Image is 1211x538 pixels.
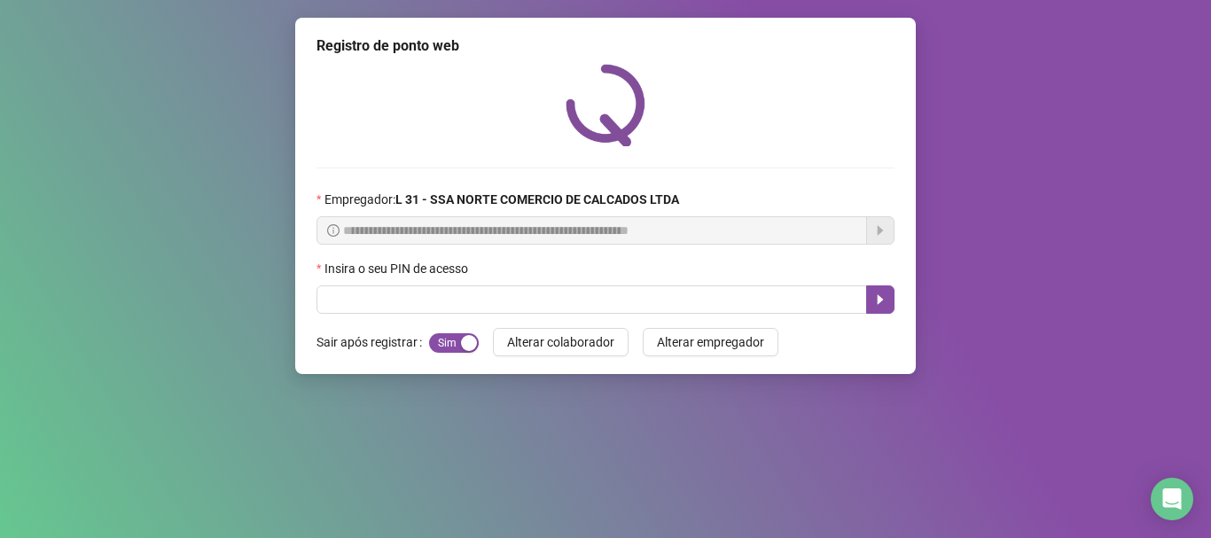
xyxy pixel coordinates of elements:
button: Alterar empregador [643,328,778,356]
span: Alterar colaborador [507,332,614,352]
span: caret-right [873,292,887,307]
img: QRPoint [566,64,645,146]
span: Alterar empregador [657,332,764,352]
div: Open Intercom Messenger [1151,478,1193,520]
label: Sair após registrar [316,328,429,356]
span: Empregador : [324,190,679,209]
div: Registro de ponto web [316,35,895,57]
span: info-circle [327,224,340,237]
button: Alterar colaborador [493,328,629,356]
strong: L 31 - SSA NORTE COMERCIO DE CALCADOS LTDA [395,192,679,207]
label: Insira o seu PIN de acesso [316,259,480,278]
